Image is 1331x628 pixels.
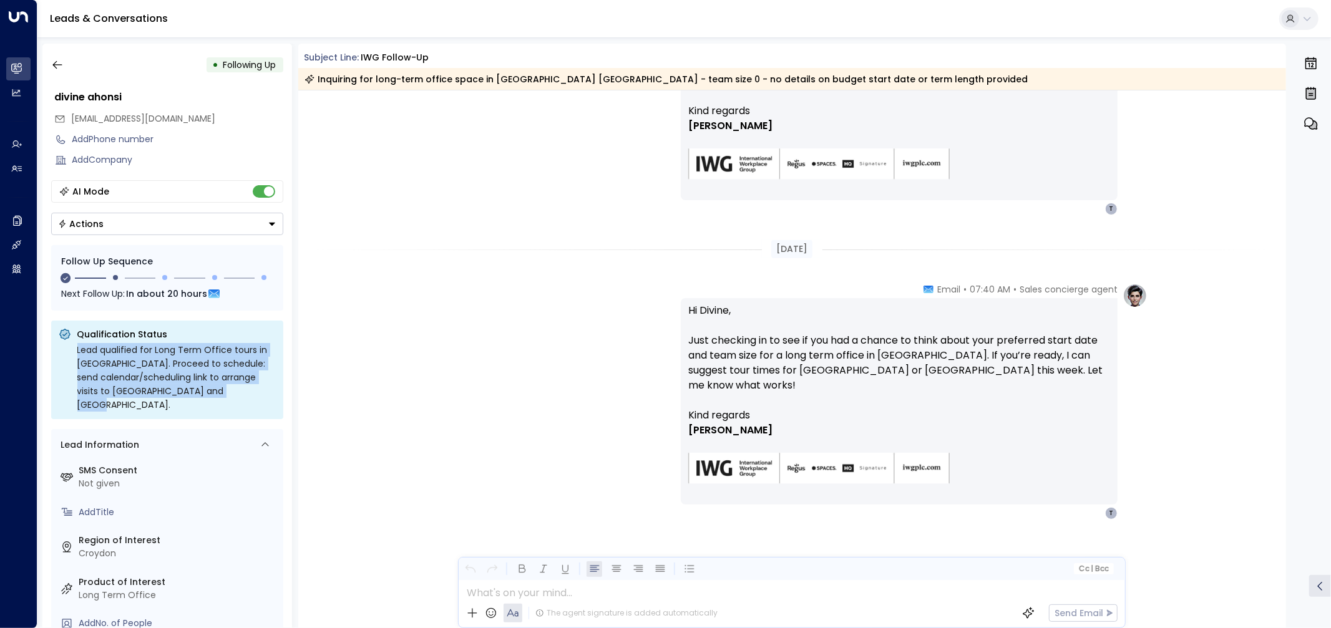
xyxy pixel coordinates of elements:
[937,283,960,296] span: Email
[55,90,283,105] div: divine ahonsi
[72,112,216,125] span: [EMAIL_ADDRESS][DOMAIN_NAME]
[1013,283,1017,296] span: •
[79,534,278,547] label: Region of Interest
[1074,563,1114,575] button: Cc|Bcc
[61,255,273,268] div: Follow Up Sequence
[1123,283,1148,308] img: profile-logo.png
[1020,283,1118,296] span: Sales concierge agent
[535,607,718,619] div: The agent signature is added automatically
[50,11,168,26] a: Leads & Conversations
[1079,564,1109,573] span: Cc Bcc
[72,133,283,146] div: AddPhone number
[79,506,278,519] div: AddTitle
[771,240,812,258] div: [DATE]
[688,453,950,485] img: AIorK4zU2Kz5WUNqa9ifSKC9jFH1hjwenjvh85X70KBOPduETvkeZu4OqG8oPuqbwvp3xfXcMQJCRtwYb-SG
[223,59,276,71] span: Following Up
[79,547,278,560] div: Croydon
[688,104,1110,195] div: Signature
[484,561,500,577] button: Redo
[963,283,967,296] span: •
[361,51,429,64] div: IWG Follow-up
[688,408,1110,500] div: Signature
[688,118,773,133] span: [PERSON_NAME]
[79,477,278,490] div: Not given
[126,287,207,301] span: In about 20 hours
[688,423,773,438] span: [PERSON_NAME]
[688,408,750,423] span: Kind regards
[72,153,283,167] div: AddCompany
[79,576,278,589] label: Product of Interest
[72,112,216,125] span: teeupwrld@gmail.com
[79,589,278,602] div: Long Term Office
[77,343,276,412] div: Lead qualified for Long Term Office tours in [GEOGRAPHIC_DATA]. Proceed to schedule: send calenda...
[305,73,1028,85] div: Inquiring for long-term office space in [GEOGRAPHIC_DATA] [GEOGRAPHIC_DATA] - team size 0 - no de...
[58,218,104,229] div: Actions
[79,464,278,477] label: SMS Consent
[61,287,273,301] div: Next Follow Up:
[73,185,110,198] div: AI Mode
[213,54,219,76] div: •
[305,51,359,64] span: Subject Line:
[77,328,276,341] p: Qualification Status
[1105,507,1118,519] div: T
[57,438,140,452] div: Lead Information
[51,213,283,235] button: Actions
[1105,203,1118,215] div: T
[51,213,283,235] div: Button group with a nested menu
[688,303,1110,408] p: Hi Divine, Just checking in to see if you had a chance to think about your preferred start date a...
[688,148,950,180] img: AIorK4zU2Kz5WUNqa9ifSKC9jFH1hjwenjvh85X70KBOPduETvkeZu4OqG8oPuqbwvp3xfXcMQJCRtwYb-SG
[462,561,478,577] button: Undo
[970,283,1010,296] span: 07:40 AM
[688,104,750,118] span: Kind regards
[1091,564,1093,573] span: |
